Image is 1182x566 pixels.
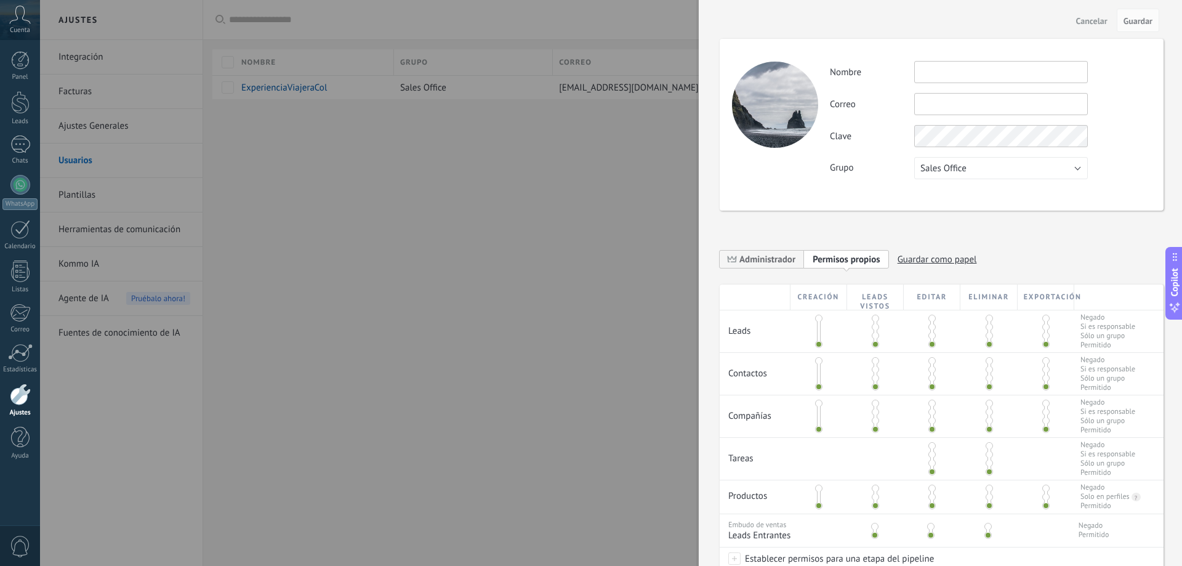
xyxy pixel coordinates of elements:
span: Si es responsable [1080,450,1135,459]
span: Leads Entrantes [728,530,843,541]
div: WhatsApp [2,198,38,210]
div: Solo en perfiles [1080,492,1130,501]
span: Permitido [1079,530,1109,540]
span: Negado [1080,355,1135,365]
span: Negado [1079,521,1109,530]
div: Leads [2,118,38,126]
div: Creación [790,285,847,310]
button: Guardar [1117,9,1159,32]
button: Sales Office [914,157,1088,179]
div: Panel [2,73,38,81]
div: Estadísticas [2,366,38,374]
div: Exportación [1018,285,1074,310]
div: ? [1132,493,1138,502]
div: Tareas [720,438,790,471]
div: Ayuda [2,452,38,460]
span: Permitido [1080,341,1135,350]
span: Permitido [1080,383,1135,392]
div: Calendario [2,243,38,251]
div: Contactos [720,353,790,386]
span: Guardar [1124,17,1152,25]
label: Nombre [830,67,914,78]
button: Cancelar [1071,10,1112,30]
span: Si es responsable [1080,322,1135,331]
span: Sólo un grupo [1080,459,1135,468]
span: Si es responsable [1080,407,1135,416]
span: Embudo de ventas [728,520,786,530]
span: Administrador [720,249,804,269]
span: Sólo un grupo [1080,374,1135,383]
span: Sólo un grupo [1080,416,1135,426]
div: Ajustes [2,409,38,417]
span: Cancelar [1076,17,1108,25]
div: Correo [2,326,38,334]
span: Permitido [1080,426,1135,435]
div: Permitido [1080,501,1111,511]
div: Leads [720,310,790,343]
div: Chats [2,157,38,165]
span: Cuenta [10,26,30,34]
span: Administrador [739,254,795,265]
label: Clave [830,131,914,142]
span: Sales Office [920,163,967,174]
div: Editar [904,285,960,310]
div: Leads vistos [847,285,904,310]
span: Negado [1080,398,1135,407]
span: Guardar como papel [898,250,977,269]
div: Productos [720,480,790,508]
span: Copilot [1168,268,1181,296]
span: Permisos propios [813,254,880,265]
span: Negado [1080,440,1135,450]
label: Correo [830,99,914,110]
div: Eliminar [960,285,1017,310]
div: Negado [1080,483,1104,492]
span: Si es responsable [1080,365,1135,374]
span: Negado [1080,313,1135,322]
span: Permitido [1080,468,1135,477]
div: Listas [2,286,38,294]
div: Compañías [720,395,790,428]
label: Grupo [830,162,914,174]
span: Add new role [804,249,889,269]
span: Sólo un grupo [1080,331,1135,341]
